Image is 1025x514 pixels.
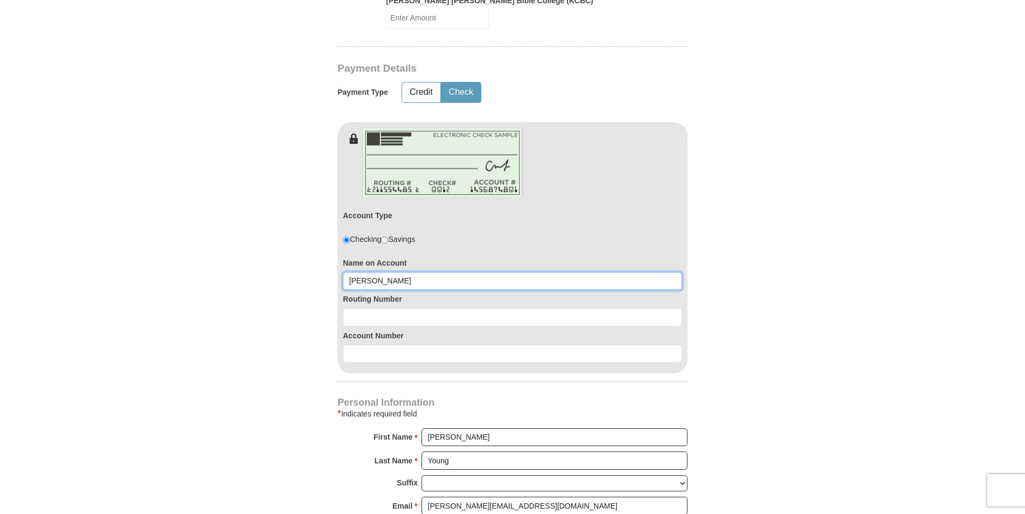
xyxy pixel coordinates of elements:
[362,128,523,198] img: check-en.png
[343,210,392,221] label: Account Type
[392,498,412,513] strong: Email
[338,88,388,97] h5: Payment Type
[441,82,481,102] button: Check
[374,429,412,444] strong: First Name
[343,330,682,341] label: Account Number
[338,398,687,407] h4: Personal Information
[343,294,682,304] label: Routing Number
[343,258,682,268] label: Name on Account
[343,234,415,245] div: Checking Savings
[386,6,489,29] input: Enter Amount
[338,407,687,420] div: Indicates required field
[338,62,612,75] h3: Payment Details
[402,82,440,102] button: Credit
[397,475,418,490] strong: Suffix
[375,453,413,468] strong: Last Name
